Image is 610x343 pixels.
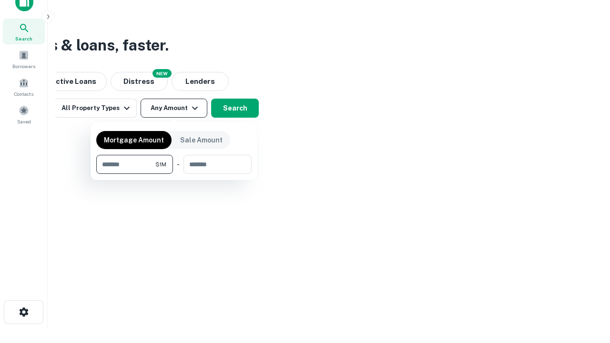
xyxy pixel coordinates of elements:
p: Sale Amount [180,135,223,145]
iframe: Chat Widget [562,267,610,313]
div: - [177,155,180,174]
span: $1M [155,160,166,169]
p: Mortgage Amount [104,135,164,145]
